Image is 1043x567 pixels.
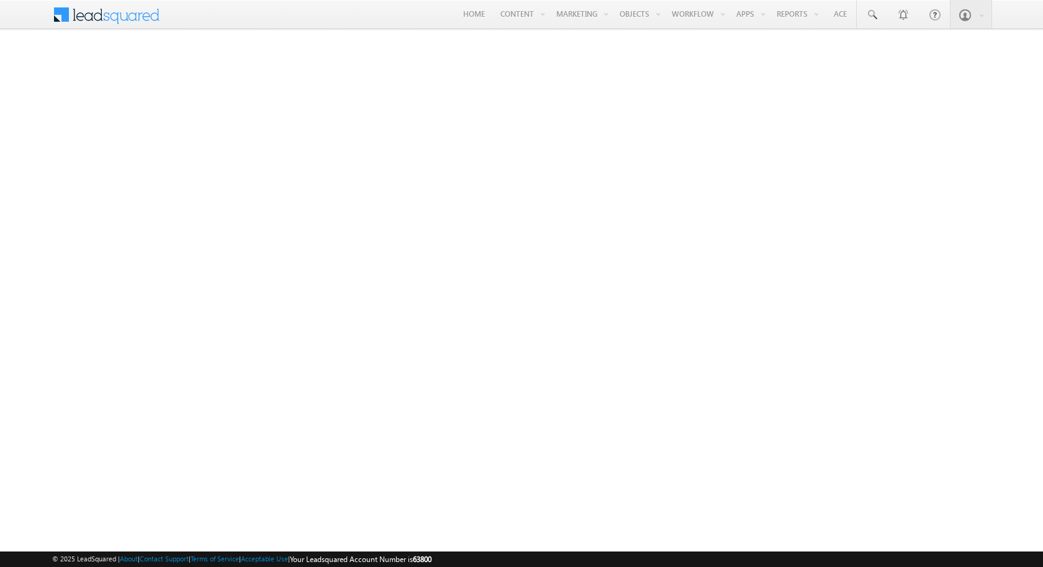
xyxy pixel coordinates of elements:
span: Your Leadsquared Account Number is [290,555,431,564]
span: © 2025 LeadSquared | | | | | [52,553,431,565]
a: Contact Support [140,555,189,563]
a: About [120,555,138,563]
a: Terms of Service [191,555,239,563]
a: Acceptable Use [241,555,288,563]
span: 63800 [413,555,431,564]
